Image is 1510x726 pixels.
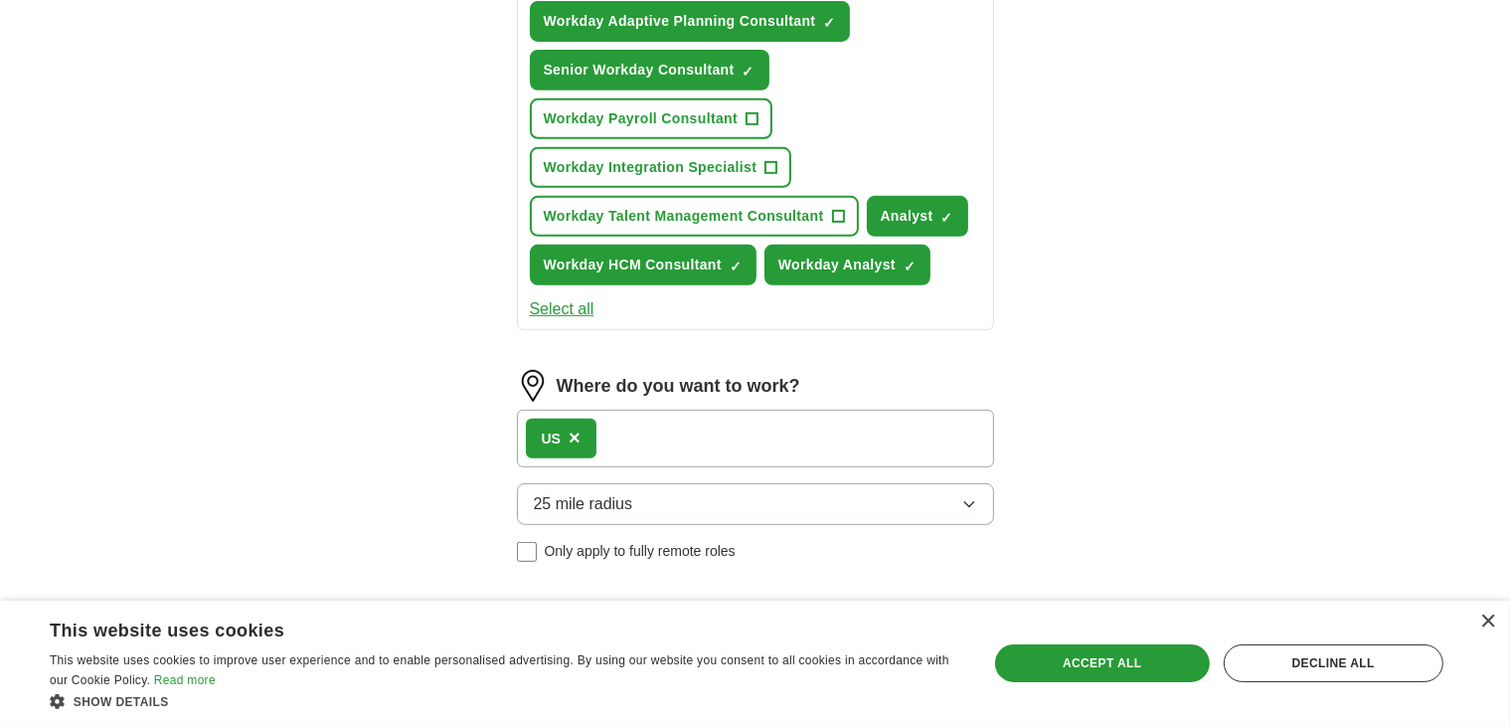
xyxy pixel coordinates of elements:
button: Workday Integration Specialist [530,147,792,188]
label: Where do you want to work? [557,373,800,400]
button: Workday Talent Management Consultant [530,196,859,237]
div: Accept all [995,644,1210,682]
button: Workday HCM Consultant✓ [530,245,756,285]
button: Workday Payroll Consultant [530,98,773,139]
span: ✓ [730,259,742,274]
button: Workday Adaptive Planning Consultant✓ [530,1,851,42]
span: Workday Analyst [778,255,896,275]
span: Workday Adaptive Planning Consultant [544,11,816,32]
span: Analyst [881,206,933,227]
span: × [569,427,581,449]
span: Senior Workday Consultant [544,60,735,81]
img: location.png [517,370,549,402]
button: 25 mile radius [517,483,994,525]
button: Workday Analyst✓ [764,245,930,285]
div: Close [1480,615,1495,630]
span: Only apply to fully remote roles [545,541,736,562]
span: This website uses cookies to improve user experience and to enable personalised advertising. By u... [50,653,949,687]
div: Decline all [1224,644,1443,682]
span: Workday Payroll Consultant [544,108,739,129]
a: Read more, opens a new window [154,673,216,687]
div: US [542,429,561,450]
span: Workday Talent Management Consultant [544,206,824,227]
button: Senior Workday Consultant✓ [530,50,769,91]
button: Select all [530,297,594,321]
input: Only apply to fully remote roles [517,542,537,562]
span: ✓ [743,64,755,80]
span: Workday HCM Consultant [544,255,722,275]
span: ✓ [941,210,953,226]
span: Show details [74,695,169,709]
button: × [569,424,581,454]
span: 25 mile radius [534,492,633,516]
span: ✓ [904,259,916,274]
span: ✓ [823,15,835,31]
div: This website uses cookies [50,613,911,642]
div: Show details [50,691,960,711]
button: Analyst✓ [867,196,968,237]
span: Workday Integration Specialist [544,157,757,178]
